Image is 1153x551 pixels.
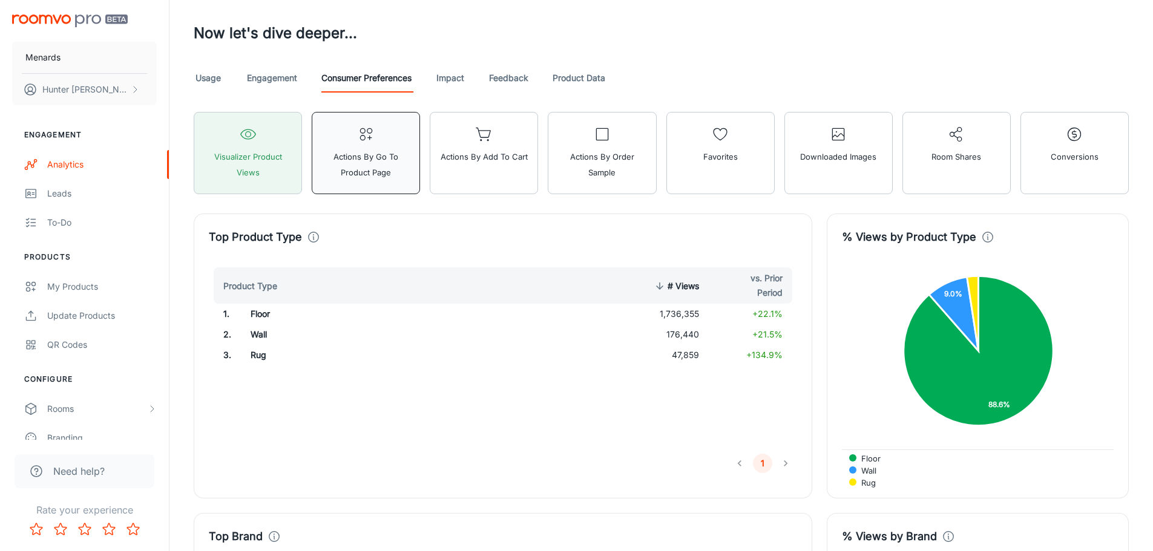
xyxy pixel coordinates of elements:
[548,112,656,194] button: Actions by Order Sample
[852,465,876,476] span: Wall
[852,453,881,464] span: Floor
[728,454,797,473] nav: pagination navigation
[25,51,61,64] p: Menards
[489,64,528,93] a: Feedback
[312,112,420,194] button: Actions by Go To Product Page
[752,308,783,319] span: +22.1%
[53,464,105,478] span: Need help?
[47,280,157,293] div: My Products
[621,304,709,324] td: 1,736,355
[12,15,128,27] img: Roomvo PRO Beta
[47,158,157,171] div: Analytics
[209,324,241,345] td: 2 .
[902,112,1011,194] button: Room Shares
[47,216,157,229] div: To-do
[73,517,97,541] button: Rate 3 star
[47,187,157,200] div: Leads
[247,64,297,93] a: Engagement
[852,477,876,488] span: Rug
[241,304,504,324] td: Floor
[194,112,302,194] button: Visualizer Product Views
[209,528,263,545] h4: Top Brand
[47,309,157,322] div: Update Products
[1051,149,1099,165] span: Conversions
[97,517,121,541] button: Rate 4 star
[321,64,412,93] a: Consumer Preferences
[718,271,783,300] span: vs. Prior Period
[47,402,147,416] div: Rooms
[753,454,772,473] button: page 1
[10,503,159,517] p: Rate your experience
[666,112,775,194] button: Favorites
[1020,112,1129,194] button: Conversions
[842,528,937,545] h4: % Views by Brand
[553,64,605,93] a: Product Data
[48,517,73,541] button: Rate 2 star
[746,350,783,360] span: +134.9%
[24,517,48,541] button: Rate 1 star
[209,345,241,365] td: 3 .
[320,149,412,180] span: Actions by Go To Product Page
[209,229,302,246] h4: Top Product Type
[194,22,1129,44] h3: Now let's dive deeper...
[223,279,293,293] span: Product Type
[842,229,976,246] h4: % Views by Product Type
[202,149,294,180] span: Visualizer Product Views
[752,329,783,339] span: +21.5%
[194,64,223,93] a: Usage
[121,517,145,541] button: Rate 5 star
[42,83,128,96] p: Hunter [PERSON_NAME]
[556,149,648,180] span: Actions by Order Sample
[621,324,709,345] td: 176,440
[621,345,709,365] td: 47,859
[703,149,738,165] span: Favorites
[12,74,157,105] button: Hunter [PERSON_NAME]
[436,64,465,93] a: Impact
[652,279,699,293] span: # Views
[47,431,157,445] div: Branding
[430,112,538,194] button: Actions by Add to Cart
[12,42,157,73] button: Menards
[784,112,893,194] button: Downloaded Images
[209,304,241,324] td: 1 .
[47,338,157,351] div: QR Codes
[800,149,876,165] span: Downloaded Images
[931,149,981,165] span: Room Shares
[241,345,504,365] td: Rug
[241,324,504,345] td: Wall
[441,149,528,165] span: Actions by Add to Cart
